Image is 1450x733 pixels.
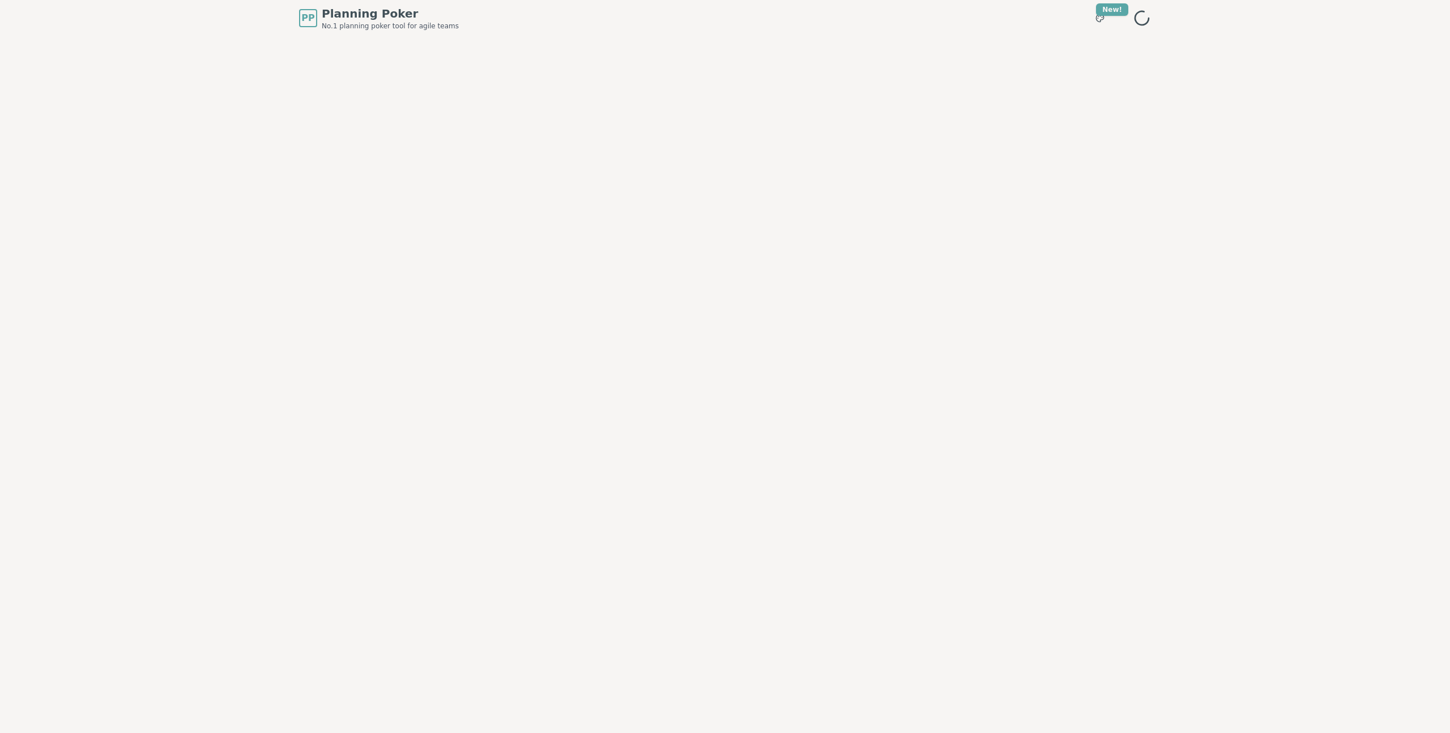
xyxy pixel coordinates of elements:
div: New! [1096,3,1128,16]
span: Planning Poker [322,6,459,22]
span: PP [301,11,314,25]
button: New! [1090,8,1110,28]
a: PPPlanning PokerNo.1 planning poker tool for agile teams [299,6,459,31]
span: No.1 planning poker tool for agile teams [322,22,459,31]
